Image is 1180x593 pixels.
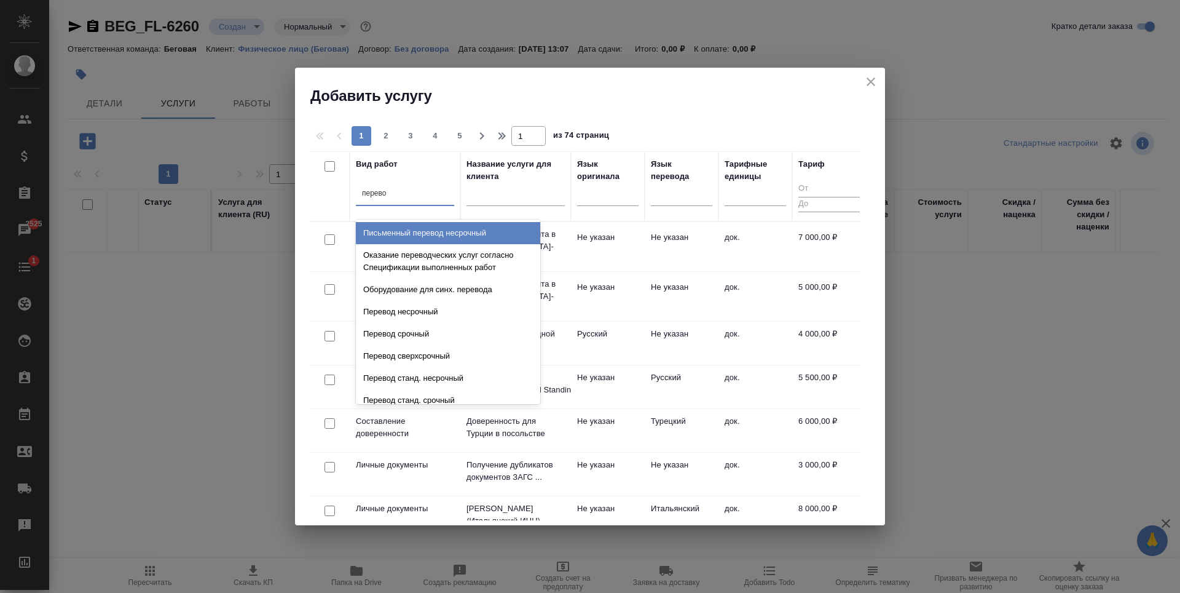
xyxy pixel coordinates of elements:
[376,126,396,146] button: 2
[356,503,454,515] p: Личные документы
[356,459,454,471] p: Личные документы
[645,453,718,496] td: Не указан
[450,126,470,146] button: 5
[356,279,540,301] div: Оборудование для синх. перевода
[466,459,565,484] p: Получение дубликатов документов ЗАГС ...
[792,496,866,539] td: 8 000,00 ₽
[645,225,718,268] td: Не указан
[718,453,792,496] td: док.
[401,130,420,142] span: 3
[571,365,645,408] td: Не указан
[798,197,860,212] input: До
[425,126,445,146] button: 4
[571,409,645,452] td: Не указан
[571,496,645,539] td: Не указан
[645,496,718,539] td: Итальянский
[645,275,718,318] td: Не указан
[356,301,540,323] div: Перевод несрочный
[356,158,398,170] div: Вид работ
[450,130,470,142] span: 5
[356,222,540,244] div: Письменный перевод несрочный
[356,323,540,345] div: Перевод срочный
[792,275,866,318] td: 5 000,00 ₽
[725,158,786,183] div: Тарифные единицы
[571,275,645,318] td: Не указан
[571,225,645,268] td: Не указан
[792,225,866,268] td: 7 000,00 ₽
[466,503,565,527] p: [PERSON_NAME] (Итальянский ИНН)
[356,345,540,367] div: Перевод сверхсрочный
[356,415,454,440] p: Составление доверенности
[466,415,565,440] p: Доверенность для Турции в посольстве
[401,126,420,146] button: 3
[571,322,645,365] td: Русский
[553,128,609,146] span: из 74 страниц
[356,244,540,279] div: Оказание переводческих услуг согласно Спецификации выполненных работ
[376,130,396,142] span: 2
[862,73,880,91] button: close
[798,181,860,197] input: От
[577,158,639,183] div: Язык оригинала
[718,365,792,408] td: док.
[792,409,866,452] td: 6 000,00 ₽
[466,372,565,396] p: Сертификат Гуд Стендинг (Good Standin...
[718,275,792,318] td: док.
[356,367,540,389] div: Перевод станд. несрочный
[310,86,885,106] h2: Добавить услугу
[645,365,718,408] td: Русский
[645,409,718,452] td: Турецкий
[718,496,792,539] td: док.
[718,225,792,268] td: док.
[571,453,645,496] td: Не указан
[718,409,792,452] td: док.
[792,453,866,496] td: 3 000,00 ₽
[645,322,718,365] td: Не указан
[798,158,825,170] div: Тариф
[792,365,866,408] td: 5 500,00 ₽
[792,322,866,365] td: 4 000,00 ₽
[466,158,565,183] div: Название услуги для клиента
[718,322,792,365] td: док.
[651,158,712,183] div: Язык перевода
[356,389,540,412] div: Перевод станд. срочный
[425,130,445,142] span: 4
